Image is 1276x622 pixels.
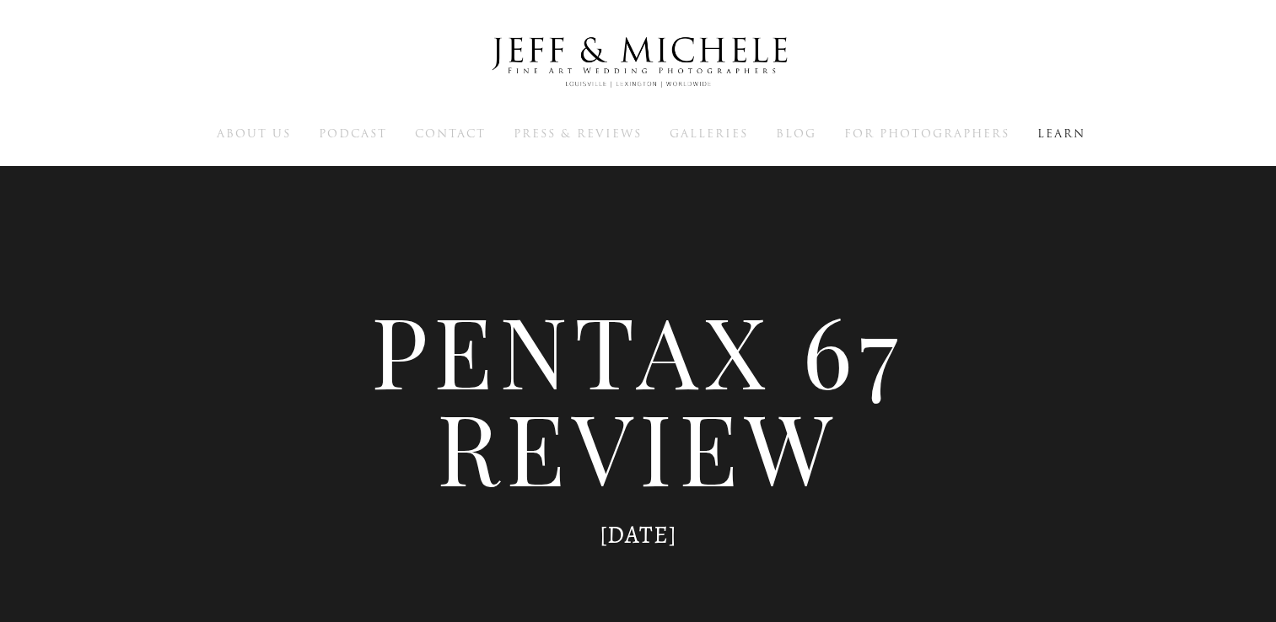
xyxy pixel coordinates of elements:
[319,126,387,142] span: Podcast
[514,126,642,142] span: Press & Reviews
[844,126,1009,141] a: For Photographers
[776,126,816,142] span: Blog
[470,21,807,104] img: Louisville Wedding Photographers - Jeff & Michele Wedding Photographers
[600,518,677,551] time: [DATE]
[415,126,486,141] a: Contact
[217,126,291,142] span: About Us
[514,126,642,141] a: Press & Reviews
[1037,126,1085,141] a: Learn
[1037,126,1085,142] span: Learn
[217,126,291,141] a: About Us
[319,126,387,141] a: Podcast
[776,126,816,141] a: Blog
[415,126,486,142] span: Contact
[670,126,748,142] span: Galleries
[844,126,1009,142] span: For Photographers
[234,301,1043,495] h1: Pentax 67 Review
[670,126,748,141] a: Galleries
